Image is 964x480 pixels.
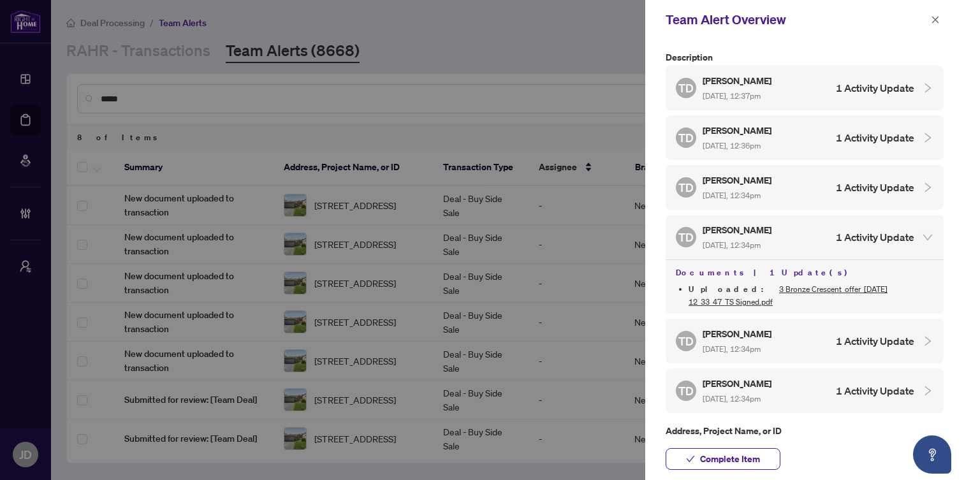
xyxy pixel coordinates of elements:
[703,91,761,101] span: [DATE], 12:37pm
[666,215,944,259] div: TD[PERSON_NAME] [DATE], 12:34pm1 Activity Update
[678,129,694,147] span: TD
[836,333,914,349] h4: 1 Activity Update
[703,191,761,200] span: [DATE], 12:34pm
[922,182,933,193] span: collapsed
[666,66,944,110] div: TD[PERSON_NAME] [DATE], 12:37pm1 Activity Update
[666,165,944,210] div: TD[PERSON_NAME] [DATE], 12:34pm1 Activity Update
[836,80,914,96] h4: 1 Activity Update
[922,231,933,243] span: expanded
[922,132,933,143] span: collapsed
[703,326,773,341] h5: [PERSON_NAME]
[686,455,695,463] span: check
[836,130,914,145] h4: 1 Activity Update
[703,376,773,391] h5: [PERSON_NAME]
[836,180,914,195] h4: 1 Activity Update
[666,319,944,363] div: TD[PERSON_NAME] [DATE], 12:34pm1 Activity Update
[703,141,761,150] span: [DATE], 12:36pm
[678,382,694,400] span: TD
[676,265,933,280] h4: Documents | 1 Update(s)
[678,79,694,97] span: TD
[678,178,694,196] span: TD
[666,423,944,438] p: Address, Project Name, or ID
[666,115,944,160] div: TD[PERSON_NAME] [DATE], 12:36pm1 Activity Update
[700,449,760,469] span: Complete Item
[703,240,761,250] span: [DATE], 12:34pm
[666,10,927,29] div: Team Alert Overview
[666,448,780,470] button: Complete Item
[678,228,694,246] span: TD
[703,394,761,404] span: [DATE], 12:34pm
[703,123,773,138] h5: [PERSON_NAME]
[931,15,940,24] span: close
[689,284,887,307] a: 3 Bronze Crescent_offer_[DATE] 12_33_47_TS Signed.pdf
[922,385,933,396] span: collapsed
[703,73,773,88] h5: [PERSON_NAME]
[678,332,694,350] span: TD
[703,173,773,187] h5: [PERSON_NAME]
[703,222,773,237] h5: [PERSON_NAME]
[836,229,914,245] h4: 1 Activity Update
[922,335,933,347] span: collapsed
[703,344,761,354] span: [DATE], 12:34pm
[689,284,779,295] span: Uploaded :
[666,50,944,64] p: Description
[913,435,951,474] button: Open asap
[922,82,933,94] span: collapsed
[666,368,944,413] div: TD[PERSON_NAME] [DATE], 12:34pm1 Activity Update
[836,383,914,398] h4: 1 Activity Update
